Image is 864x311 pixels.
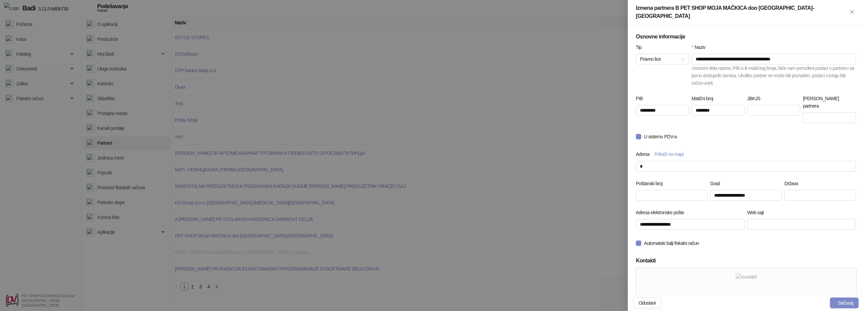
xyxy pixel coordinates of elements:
label: Web sajt [747,209,768,216]
input: Grad [710,190,782,201]
a: Prikaži na mapi [652,150,686,158]
label: Matični broj [692,95,718,102]
h5: Kontakti [636,257,856,265]
label: JBKJS [747,95,765,102]
input: Matični broj [692,105,745,116]
input: Poštanski broj [636,190,707,201]
label: Naziv [692,44,710,51]
label: Grad [710,180,724,187]
input: Šifra partnera [803,112,856,123]
label: Adresa elektronske pošte [636,209,688,216]
span: Pravno lice [640,54,685,64]
input: JBKJS [747,105,800,116]
div: Izmena partnera B PET SHOP MOJA MAČKICA doo [GEOGRAPHIC_DATA]-[GEOGRAPHIC_DATA] [636,4,848,20]
label: PIB [636,95,647,102]
label: Tip [636,44,646,51]
h5: Osnovne informacije [636,33,856,41]
label: Šifra partnera [803,95,856,110]
label: Država [784,180,803,187]
img: Kontakti [736,273,756,281]
input: Web sajt [747,219,856,230]
input: Država [784,190,856,201]
button: Zatvori [848,8,856,16]
label: Adresa [636,150,691,158]
div: Unosom dela naziva, PIB-a ili matičnog broja, biće vam ponuđeni podaci o partneru sa javno dostup... [692,64,856,87]
button: Sačuvaj [830,298,859,308]
input: Adresa elektronske pošte [636,219,745,230]
button: Odustani [633,298,661,308]
span: U sistemu PDV-a [641,133,679,140]
span: Automatski šalji fiskalni račun [641,239,702,247]
input: PIB [636,105,689,116]
input: Naziv [696,54,852,64]
label: Poštanski broj [636,180,667,187]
